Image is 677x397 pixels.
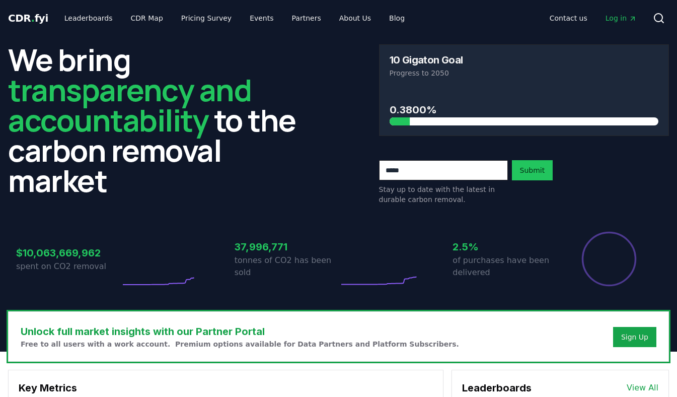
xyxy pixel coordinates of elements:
[8,11,48,25] a: CDR.fyi
[542,9,595,27] a: Contact us
[16,245,120,260] h3: $10,063,669,962
[284,9,329,27] a: Partners
[390,55,463,65] h3: 10 Gigaton Goal
[56,9,413,27] nav: Main
[379,184,508,205] p: Stay up to date with the latest in durable carbon removal.
[21,324,459,339] h3: Unlock full market insights with our Partner Portal
[621,332,648,342] a: Sign Up
[8,69,251,141] span: transparency and accountability
[21,339,459,349] p: Free to all users with a work account. Premium options available for Data Partners and Platform S...
[462,380,532,395] h3: Leaderboards
[235,254,339,279] p: tonnes of CO2 has been sold
[453,254,557,279] p: of purchases have been delivered
[613,327,656,347] button: Sign Up
[381,9,413,27] a: Blog
[19,380,433,395] h3: Key Metrics
[606,13,637,23] span: Log in
[8,44,298,195] h2: We bring to the carbon removal market
[597,9,645,27] a: Log in
[8,12,48,24] span: CDR fyi
[242,9,281,27] a: Events
[453,239,557,254] h3: 2.5%
[123,9,171,27] a: CDR Map
[542,9,645,27] nav: Main
[512,160,553,180] button: Submit
[16,260,120,273] p: spent on CO2 removal
[627,382,658,394] a: View All
[173,9,240,27] a: Pricing Survey
[390,68,659,78] p: Progress to 2050
[581,231,637,287] div: Percentage of sales delivered
[31,12,35,24] span: .
[390,102,659,117] h3: 0.3800%
[235,239,339,254] h3: 37,996,771
[56,9,121,27] a: Leaderboards
[331,9,379,27] a: About Us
